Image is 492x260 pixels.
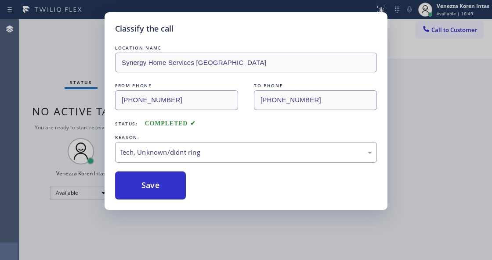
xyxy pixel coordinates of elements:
[115,23,174,35] h5: Classify the call
[115,133,377,142] div: REASON:
[254,90,377,110] input: To phone
[254,81,377,90] div: TO PHONE
[145,120,196,127] span: COMPLETED
[115,81,238,90] div: FROM PHONE
[115,121,138,127] span: Status:
[115,90,238,110] input: From phone
[115,171,186,199] button: Save
[120,147,372,157] div: Tech, Unknown/didnt ring
[115,43,377,53] div: LOCATION NAME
